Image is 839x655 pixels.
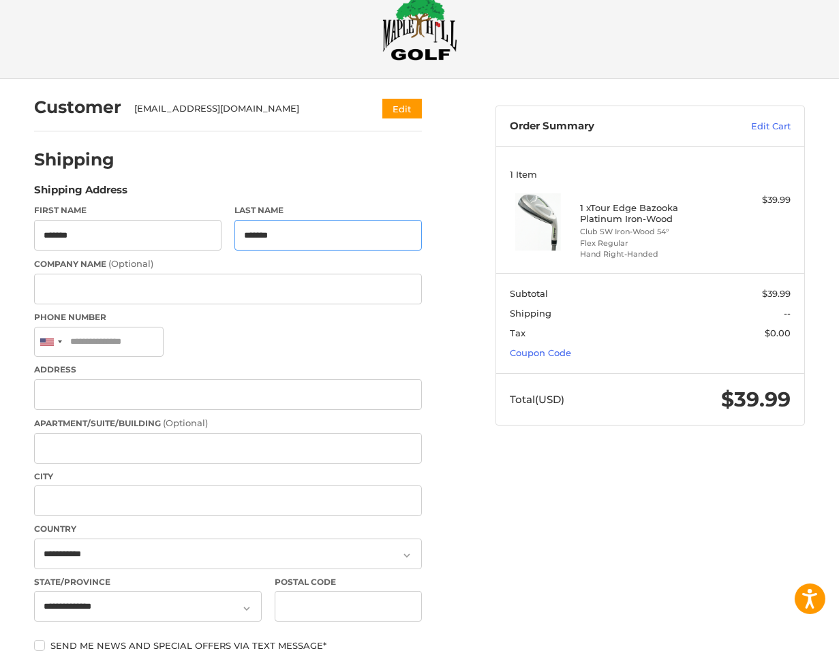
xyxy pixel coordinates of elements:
small: (Optional) [163,417,208,428]
span: $0.00 [765,327,791,338]
label: Last Name [234,204,422,217]
span: Total (USD) [510,393,564,406]
label: Send me news and special offers via text message* [34,640,422,651]
label: State/Province [34,576,262,588]
iframe: Google Customer Reviews [727,618,839,655]
li: Flex Regular [580,238,718,249]
label: Company Name [34,257,422,271]
button: Edit [382,99,422,118]
a: Coupon Code [510,347,571,358]
label: First Name [34,204,222,217]
div: [EMAIL_ADDRESS][DOMAIN_NAME] [135,102,356,116]
label: City [34,470,422,483]
label: Postal Code [275,576,422,588]
div: $39.99 [720,193,791,207]
h4: 1 x Tour Edge Bazooka Platinum Iron-Wood [580,202,718,225]
h2: Customer [34,97,121,118]
div: United States: +1 [35,327,66,357]
label: Country [34,523,422,535]
label: Phone Number [34,311,422,323]
legend: Shipping Address [34,182,127,204]
li: Club SW Iron-Wood 54° [580,226,718,238]
span: $39.99 [763,288,791,299]
h2: Shipping [34,149,115,170]
a: Edit Cart [701,120,791,133]
span: $39.99 [722,387,791,412]
span: Subtotal [510,288,548,299]
h3: Order Summary [510,120,701,133]
li: Hand Right-Handed [580,249,718,260]
span: -- [784,308,791,319]
small: (Optional) [108,258,153,269]
span: Shipping [510,308,551,319]
label: Apartment/Suite/Building [34,417,422,430]
span: Tax [510,327,525,338]
h3: 1 Item [510,169,791,180]
label: Address [34,364,422,376]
